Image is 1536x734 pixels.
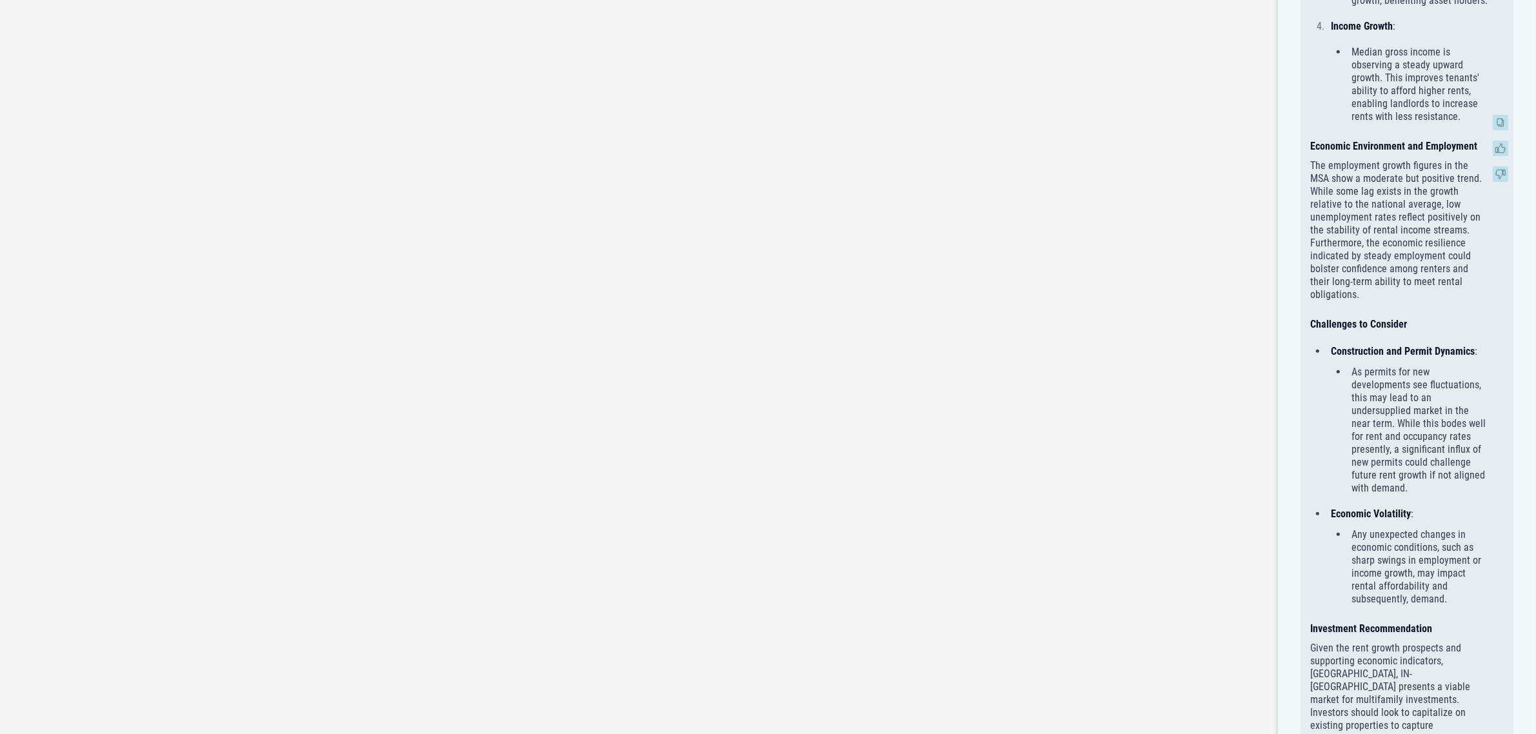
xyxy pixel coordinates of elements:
[1310,139,1488,154] h4: Economic Environment and Employment
[1348,528,1488,606] li: Any unexpected changes in economic conditions, such as sharp swings in employment or income growt...
[1348,46,1488,123] li: Median gross income is observing a steady upward growth. This improves tenants' ability to afford...
[1331,345,1475,357] strong: Construction and Permit Dynamics
[1348,366,1488,495] li: As permits for new developments see fluctuations, this may lead to an undersupplied market in the...
[1331,508,1488,521] p: :
[1331,20,1488,33] p: :
[1310,159,1488,301] p: The employment growth figures in the MSA show a moderate but positive trend. While some lag exist...
[1331,20,1393,32] strong: Income Growth
[1310,317,1488,332] h4: Challenges to Consider
[1310,621,1488,637] h4: Investment Recommendation
[1331,345,1488,358] p: :
[1331,508,1411,520] strong: Economic Volatility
